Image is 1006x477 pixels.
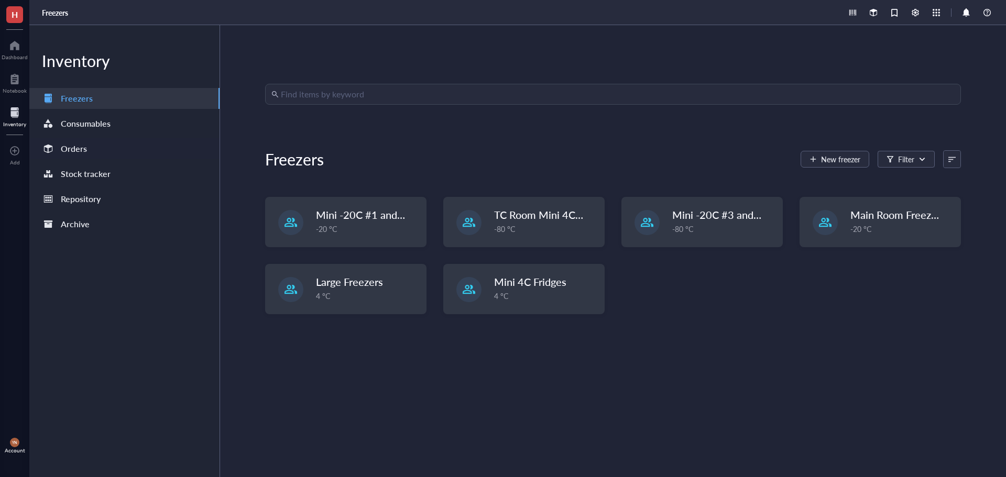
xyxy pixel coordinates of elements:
[494,223,598,235] div: -80 °C
[850,207,945,222] span: Main Room Freezers
[5,447,25,453] div: Account
[10,159,20,165] div: Add
[3,104,26,127] a: Inventory
[494,274,566,289] span: Mini 4C Fridges
[12,440,17,445] span: YN
[2,37,28,60] a: Dashboard
[29,214,220,235] a: Archive
[850,223,954,235] div: -20 °C
[672,207,769,222] span: Mini -20C #3 and #4
[265,149,324,170] div: Freezers
[494,207,607,222] span: TC Room Mini 4C+ -20C
[898,153,914,165] div: Filter
[494,290,598,302] div: 4 °C
[3,71,27,94] a: Notebook
[316,290,420,302] div: 4 °C
[61,167,111,181] div: Stock tracker
[2,54,28,60] div: Dashboard
[821,155,860,163] span: New freezer
[29,50,220,71] div: Inventory
[12,8,18,21] span: H
[316,207,412,222] span: Mini -20C #1 and #2
[801,151,869,168] button: New freezer
[29,163,220,184] a: Stock tracker
[61,192,101,206] div: Repository
[61,141,87,156] div: Orders
[61,217,90,231] div: Archive
[61,116,111,131] div: Consumables
[3,121,26,127] div: Inventory
[316,223,420,235] div: -20 °C
[316,274,383,289] span: Large Freezers
[42,8,70,17] a: Freezers
[3,87,27,94] div: Notebook
[29,113,220,134] a: Consumables
[29,188,220,209] a: Repository
[672,223,776,235] div: -80 °C
[61,91,93,106] div: Freezers
[29,138,220,159] a: Orders
[29,88,220,109] a: Freezers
